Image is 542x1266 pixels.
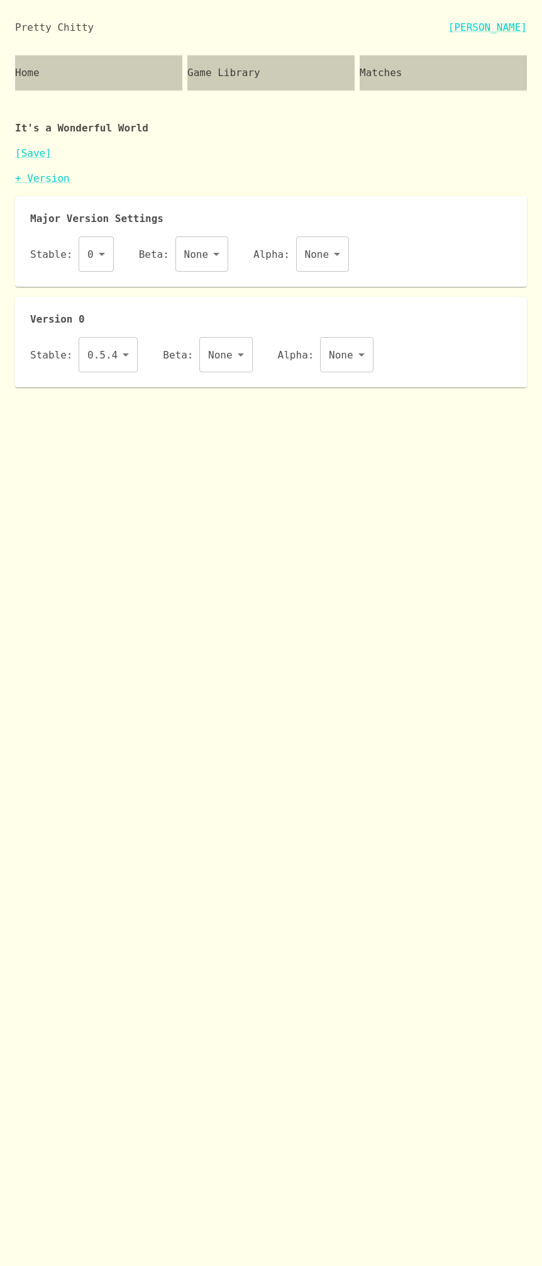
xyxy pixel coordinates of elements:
div: None [296,236,350,272]
div: None [199,337,253,372]
div: Beta: [139,236,228,272]
div: Stable: [30,337,138,372]
div: 0 [79,236,114,272]
div: Beta: [163,337,252,372]
div: Alpha: [253,236,349,272]
a: Matches [360,55,527,91]
div: None [175,236,229,272]
p: Version 0 [30,312,512,327]
a: [Save] [15,147,52,159]
div: None [320,337,373,372]
a: Game Library [187,55,355,91]
div: Stable: [30,236,114,272]
a: Home [15,55,182,91]
a: + Version [15,172,70,184]
p: Major Version Settings [30,211,512,226]
div: 0.5.4 [79,337,138,372]
div: Alpha: [278,337,373,372]
a: [PERSON_NAME] [448,20,527,35]
div: Pretty Chitty [15,20,94,35]
p: It's a Wonderful World [15,101,527,146]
